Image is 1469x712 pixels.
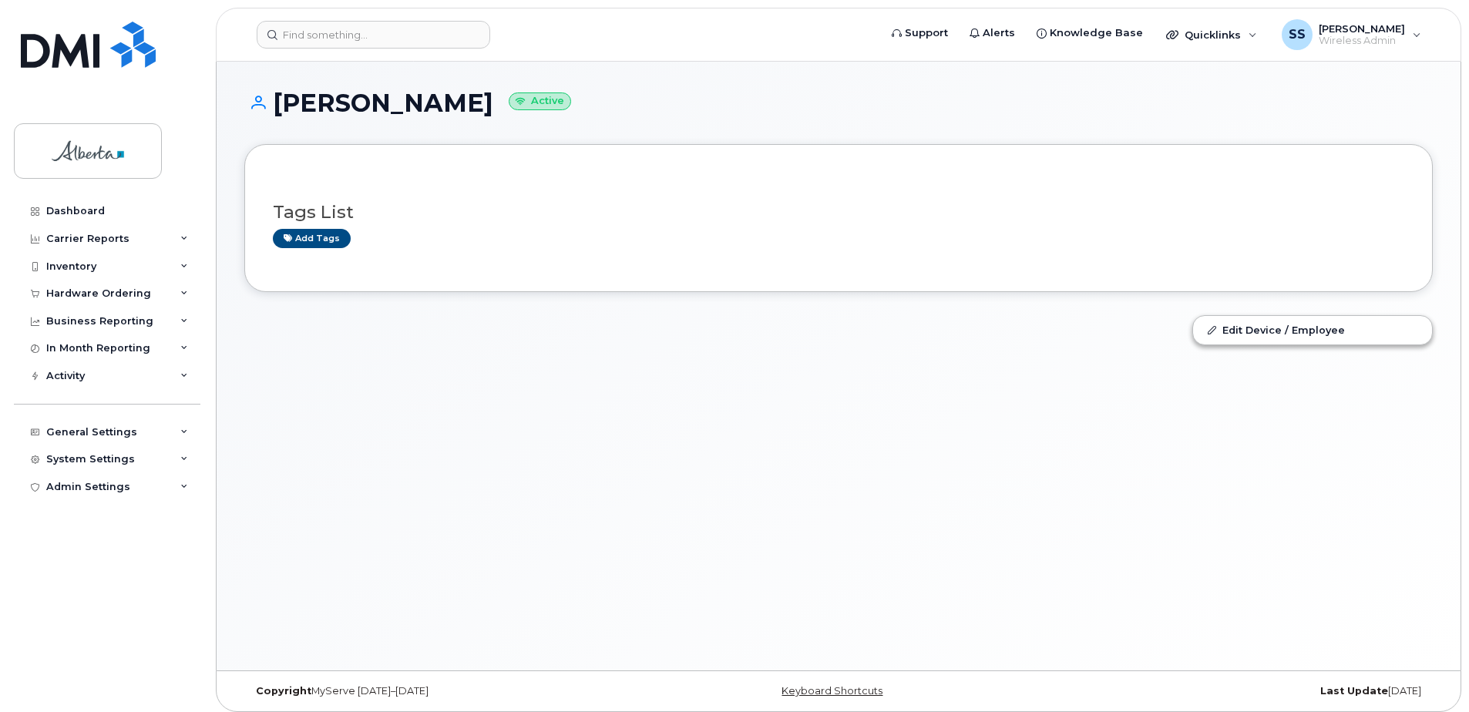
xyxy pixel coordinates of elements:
[244,685,640,697] div: MyServe [DATE]–[DATE]
[1193,316,1432,344] a: Edit Device / Employee
[1037,685,1433,697] div: [DATE]
[782,685,882,697] a: Keyboard Shortcuts
[256,685,311,697] strong: Copyright
[273,203,1404,222] h3: Tags List
[244,89,1433,116] h1: [PERSON_NAME]
[273,229,351,248] a: Add tags
[509,92,571,110] small: Active
[1320,685,1388,697] strong: Last Update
